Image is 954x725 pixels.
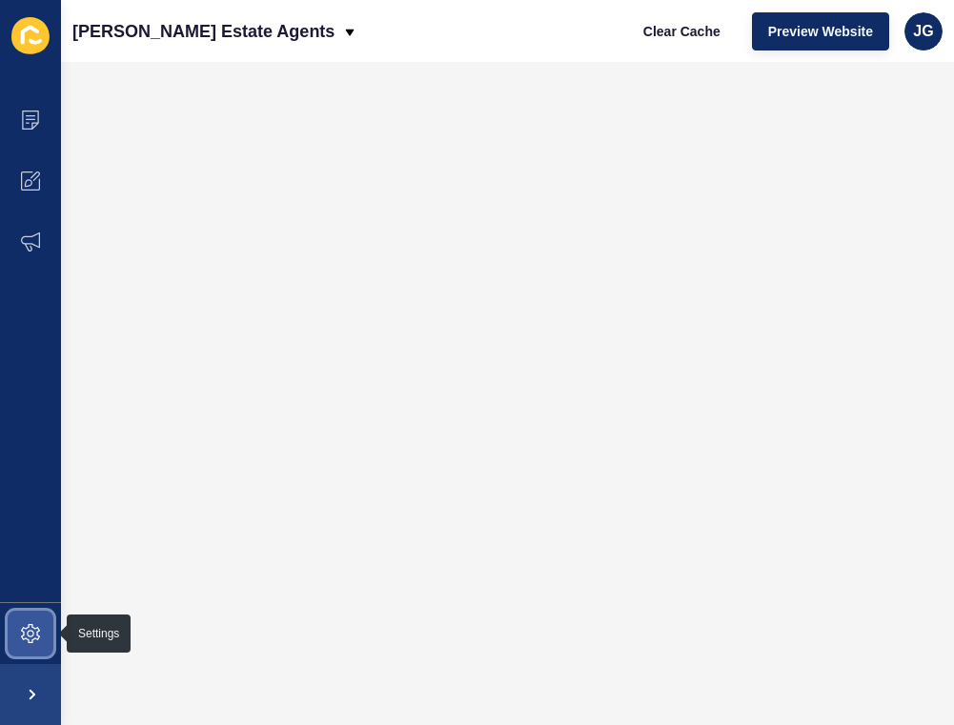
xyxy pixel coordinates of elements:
[643,22,721,41] span: Clear Cache
[627,12,737,50] button: Clear Cache
[752,12,889,50] button: Preview Website
[72,8,335,55] p: [PERSON_NAME] Estate Agents
[768,22,873,41] span: Preview Website
[78,626,119,641] div: Settings
[913,22,933,41] span: JG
